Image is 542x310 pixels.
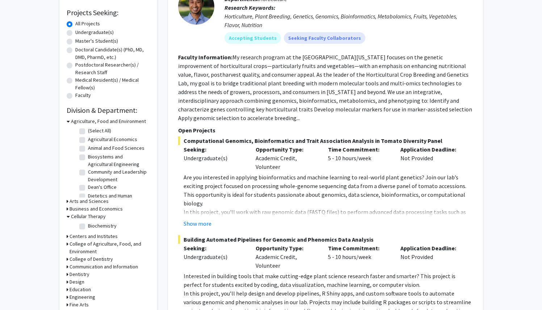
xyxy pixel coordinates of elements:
span: Building Automated Pipelines for Genomic and Phenomics Data Analysis [178,235,473,244]
mat-chip: Seeking Faculty Collaborators [284,32,365,44]
h3: Education [70,286,91,293]
p: Time Commitment: [328,244,390,252]
h3: Design [70,278,84,286]
h3: Cellular Therapy [71,213,106,220]
p: Opportunity Type: [256,145,317,154]
h3: Arts and Sciences [70,198,109,205]
label: Medical Resident(s) / Medical Fellow(s) [75,76,150,92]
p: Interested in building tools that make cutting-edge plant science research faster and smarter? Th... [184,272,473,289]
div: Undergraduate(s) [184,252,245,261]
p: Seeking: [184,244,245,252]
iframe: Chat [5,277,31,305]
p: Open Projects [178,126,473,135]
div: 5 - 10 hours/week [323,145,395,171]
h3: Fine Arts [70,301,89,309]
label: Dietetics and Human Nutrition [88,192,148,207]
h2: Division & Department: [67,106,150,115]
button: Show more [184,219,211,228]
p: Opportunity Type: [256,244,317,252]
p: Are you interested in applying bioinformatics and machine learning to real-world plant genetics? ... [184,173,473,208]
label: Dean's Office [88,183,117,191]
div: Not Provided [395,145,467,171]
label: Undergraduate(s) [75,29,114,36]
p: Time Commitment: [328,145,390,154]
h3: Engineering [70,293,95,301]
div: Academic Credit, Volunteer [250,145,323,171]
label: Community and Leadership Development [88,168,148,183]
label: Biochemistry [88,222,117,230]
label: Animal and Food Sciences [88,144,144,152]
label: Postdoctoral Researcher(s) / Research Staff [75,61,150,76]
label: Master's Student(s) [75,37,118,45]
h3: Centers and Institutes [70,233,118,240]
div: Undergraduate(s) [184,154,245,162]
b: Research Keywords: [224,4,276,11]
label: (Select All) [88,127,111,135]
p: Application Deadline: [400,244,462,252]
label: Doctoral Candidate(s) (PhD, MD, DMD, PharmD, etc.) [75,46,150,61]
div: Horticulture, Plant Breeding, Genetics, Genomics, Bioinformatics, Metabolomics, Fruits, Vegetable... [224,12,473,29]
b: Faculty Information: [178,54,232,61]
label: Faculty [75,92,91,99]
h3: College of Agriculture, Food, and Environment [70,240,150,255]
h3: Dentistry [70,271,89,278]
div: Academic Credit, Volunteer [250,244,323,270]
mat-chip: Accepting Students [224,32,281,44]
label: All Projects [75,20,100,27]
label: Biosystems and Agricultural Engineering [88,153,148,168]
h3: Agriculture, Food and Environment [71,118,146,125]
h3: College of Dentistry [70,255,113,263]
p: In this project, you'll work with raw genomic data (FASTQ files) to perform advanced data process... [184,208,473,251]
h2: Projects Seeking: [67,8,150,17]
p: Application Deadline: [400,145,462,154]
span: Computational Genomics, Bioinformatics and Trait Association Analysis in Tomato Diversity Panel [178,136,473,145]
div: 5 - 10 hours/week [323,244,395,270]
label: Agricultural Economics [88,136,137,143]
h3: Communication and Information [70,263,138,271]
h3: Business and Economics [70,205,123,213]
fg-read-more: My research program at the [GEOGRAPHIC_DATA][US_STATE] focuses on the genetic improvement of hort... [178,54,472,122]
p: Seeking: [184,145,245,154]
div: Not Provided [395,244,467,270]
